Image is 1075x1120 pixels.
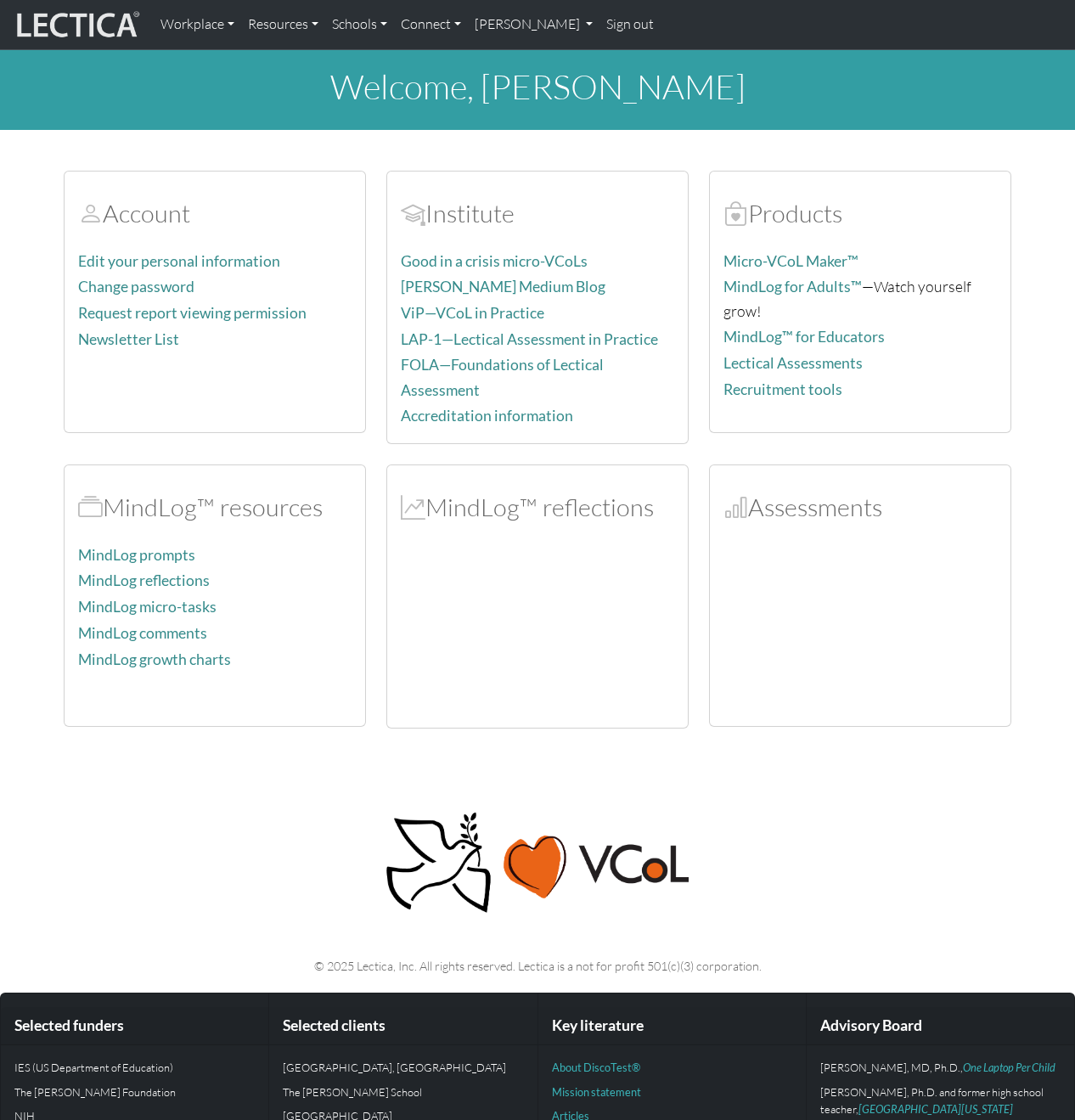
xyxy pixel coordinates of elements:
[78,624,207,642] a: MindLog comments
[820,1059,1061,1076] p: [PERSON_NAME], MD, Ph.D.,
[283,1059,523,1076] p: [GEOGRAPHIC_DATA], [GEOGRAPHIC_DATA]
[154,7,241,42] a: Workplace
[64,956,1011,976] p: © 2025 Lectica, Inc. All rights reserved. Lectica is a not for profit 501(c)(3) corporation.
[723,492,748,522] span: Assessments
[241,7,325,42] a: Resources
[283,1083,523,1100] p: The [PERSON_NAME] School
[723,492,997,522] h2: Assessments
[723,328,885,346] a: MindLog™ for Educators
[807,1007,1074,1045] div: Advisory Board
[78,546,195,564] a: MindLog prompts
[78,598,217,616] a: MindLog micro-tasks
[963,1061,1055,1074] a: One Laptop Per Child
[269,1007,537,1045] div: Selected clients
[723,199,997,228] h2: Products
[468,7,599,42] a: [PERSON_NAME]
[78,492,352,522] h2: MindLog™ resources
[78,330,179,348] a: Newsletter List
[401,278,605,295] a: [PERSON_NAME] Medium Blog
[1,1007,268,1045] div: Selected funders
[401,356,604,398] a: FOLA—Foundations of Lectical Assessment
[538,1007,806,1045] div: Key literature
[723,380,842,398] a: Recruitment tools
[14,1083,255,1100] p: The [PERSON_NAME] Foundation
[723,278,862,295] a: MindLog for Adults™
[820,1083,1061,1118] p: [PERSON_NAME], Ph.D. and former high school teacher,
[723,252,858,270] a: Micro-VCoL Maker™
[14,1059,255,1076] p: IES (US Department of Education)
[401,330,658,348] a: LAP-1—Lectical Assessment in Practice
[78,304,307,322] a: Request report viewing permission
[401,304,544,322] a: ViP—VCoL in Practice
[13,8,140,41] img: lecticalive
[78,278,194,295] a: Change password
[401,199,674,228] h2: Institute
[325,7,394,42] a: Schools
[78,199,352,228] h2: Account
[723,354,863,372] a: Lectical Assessments
[401,492,425,522] span: MindLog
[401,198,425,228] span: Account
[78,198,103,228] span: Account
[394,7,468,42] a: Connect
[78,492,103,522] span: MindLog™ resources
[401,492,674,522] h2: MindLog™ reflections
[552,1061,640,1074] a: About DiscoTest®
[723,274,997,323] p: —Watch yourself grow!
[401,252,588,270] a: Good in a crisis micro-VCoLs
[381,810,694,916] img: Peace, love, VCoL
[858,1102,1013,1116] a: [GEOGRAPHIC_DATA][US_STATE]
[599,7,661,42] a: Sign out
[78,650,231,668] a: MindLog growth charts
[723,198,748,228] span: Products
[78,252,280,270] a: Edit your personal information
[552,1085,641,1099] a: Mission statement
[78,571,210,589] a: MindLog reflections
[401,407,573,425] a: Accreditation information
